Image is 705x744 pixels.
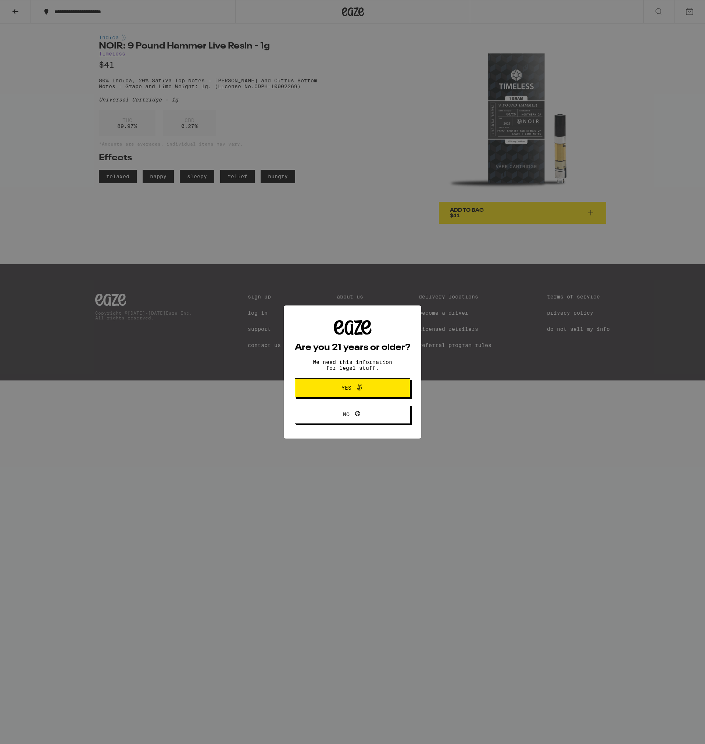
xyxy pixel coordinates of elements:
[341,385,351,390] span: Yes
[307,359,398,371] p: We need this information for legal stuff.
[295,378,410,397] button: Yes
[4,5,53,11] span: Hi. Need any help?
[343,412,350,417] span: No
[295,405,410,424] button: No
[295,343,410,352] h2: Are you 21 years or older?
